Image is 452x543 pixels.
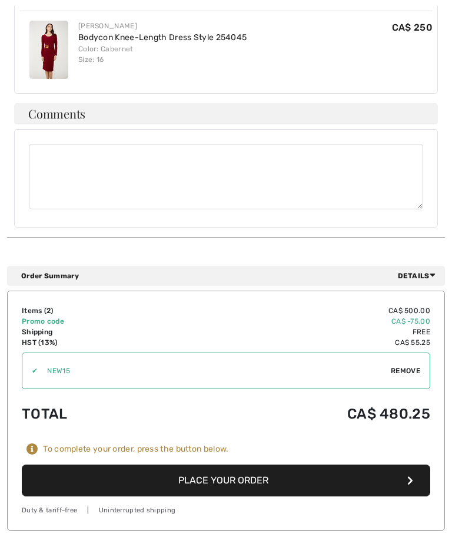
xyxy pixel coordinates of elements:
span: Remove [391,366,420,376]
h4: Comments [14,103,438,124]
td: CA$ 500.00 [167,305,430,316]
div: ✔ [22,366,38,376]
a: Bodycon Knee-Length Dress Style 254045 [78,32,247,42]
div: [PERSON_NAME] [78,21,247,31]
div: Order Summary [21,271,440,281]
textarea: Comments [29,144,423,209]
td: Shipping [22,327,167,337]
td: CA$ 55.25 [167,337,430,348]
td: HST (13%) [22,337,167,348]
td: Free [167,327,430,337]
input: Promo code [38,353,391,389]
span: CA$ 250 [392,22,433,33]
div: Duty & tariff-free | Uninterrupted shipping [22,506,430,516]
div: Color: Cabernet Size: 16 [78,44,247,65]
span: Details [398,271,440,281]
span: 2 [46,307,51,315]
button: Place Your Order [22,465,430,496]
td: Items ( ) [22,305,167,316]
td: CA$ 480.25 [167,394,430,434]
td: Promo code [22,316,167,327]
td: Total [22,394,167,434]
div: To complete your order, press the button below. [43,444,228,455]
img: Bodycon Knee-Length Dress Style 254045 [29,21,68,79]
td: CA$ -75.00 [167,316,430,327]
